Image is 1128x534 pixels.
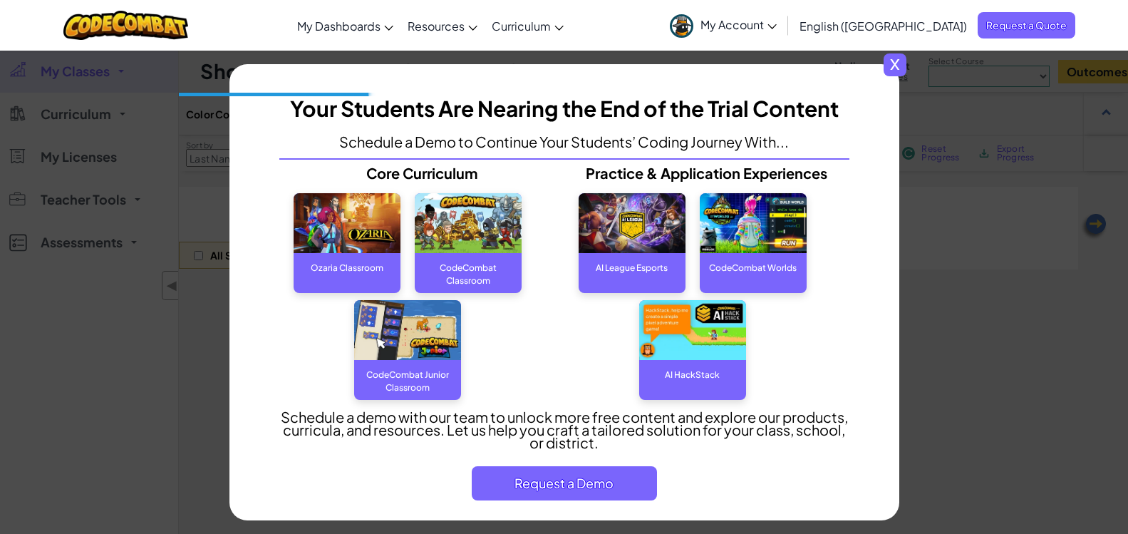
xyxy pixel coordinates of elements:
span: x [884,53,906,76]
p: Practice & Application Experiences [564,167,849,180]
span: Resources [408,19,465,34]
div: CodeCombat Worlds [700,253,807,282]
span: English ([GEOGRAPHIC_DATA]) [800,19,967,34]
img: AI Hackstack [639,300,746,361]
img: avatar [670,14,693,38]
img: CodeCombat Junior [354,300,461,361]
h3: Your Students Are Nearing the End of the Trial Content [290,93,839,125]
div: CodeCombat Classroom [415,253,522,282]
img: CodeCombat logo [63,11,188,40]
button: Request a Demo [472,466,657,500]
div: CodeCombat Junior Classroom [354,360,461,389]
a: Curriculum [485,6,571,45]
p: Schedule a Demo to Continue Your Students’ Coding Journey With... [339,135,789,148]
p: Schedule a demo with our team to unlock more free content and explore our products, curricula, ​a... [279,411,849,449]
a: Resources [400,6,485,45]
a: Request a Quote [978,12,1075,38]
a: English ([GEOGRAPHIC_DATA]) [792,6,974,45]
img: CodeCombat World [700,193,807,254]
div: AI League Esports [579,253,685,282]
div: AI HackStack [639,360,746,389]
p: Core Curriculum [279,167,564,180]
a: My Account [663,3,784,48]
span: Curriculum [492,19,551,34]
img: CodeCombat [415,193,522,254]
span: My Account [700,17,777,32]
img: AI League [579,193,685,254]
div: Ozaria Classroom [294,253,400,282]
span: My Dashboards [297,19,381,34]
img: Ozaria [294,193,400,254]
a: My Dashboards [290,6,400,45]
